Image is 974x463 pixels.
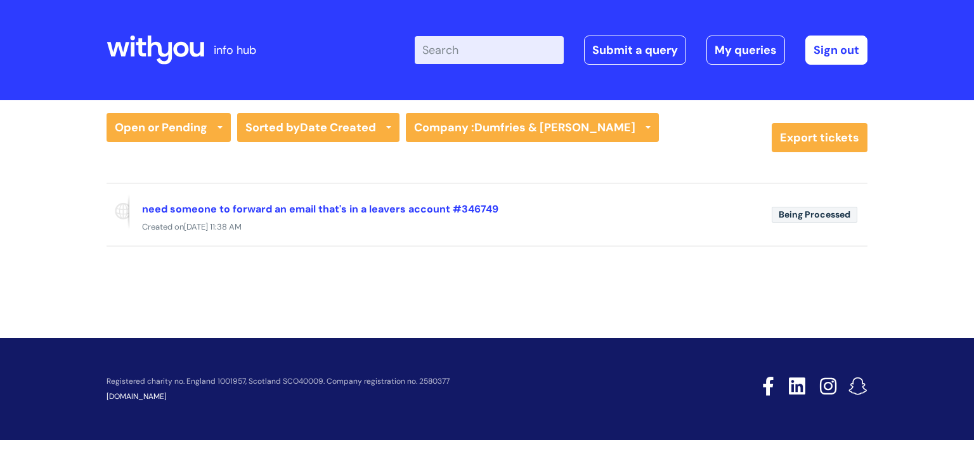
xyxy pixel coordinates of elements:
a: Sorted byDate Created [237,113,399,142]
a: Export tickets [772,123,867,152]
a: Sign out [805,36,867,65]
b: Date Created [300,120,376,135]
a: My queries [706,36,785,65]
a: Open or Pending [107,113,231,142]
span: Reported via portal [107,194,129,230]
a: Company :Dumfries & [PERSON_NAME] [406,113,659,142]
strong: Dumfries & [PERSON_NAME] [474,120,635,135]
div: | - [415,36,867,65]
p: Registered charity no. England 1001957, Scotland SCO40009. Company registration no. 2580377 [107,377,672,386]
a: [DOMAIN_NAME] [107,391,167,401]
div: Created on [107,219,867,235]
input: Search [415,36,564,64]
p: info hub [214,40,256,60]
span: [DATE] 11:38 AM [184,221,242,232]
a: need someone to forward an email that's in a leavers account #346749 [142,202,498,216]
a: Submit a query [584,36,686,65]
span: Being Processed [772,207,857,223]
